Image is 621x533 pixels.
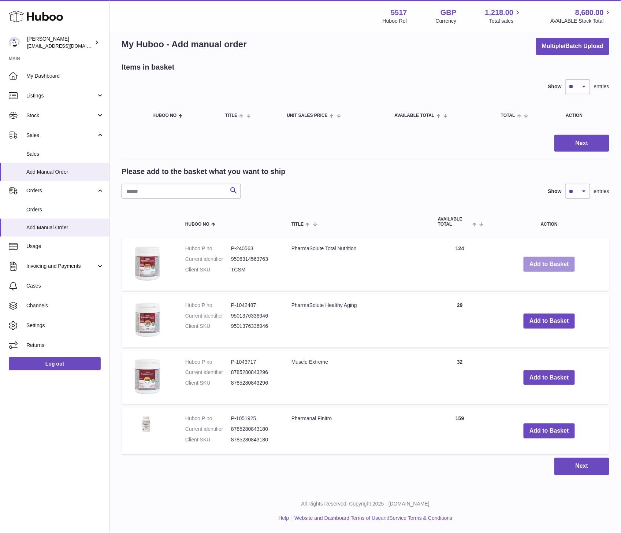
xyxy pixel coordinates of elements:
[122,62,175,72] h2: Items in basket
[27,36,93,49] div: [PERSON_NAME]
[231,415,277,422] dd: P-1051925
[231,380,277,386] dd: 8785280843296
[431,408,489,454] td: 159
[185,369,231,376] dt: Current identifier
[231,426,277,433] dd: 8785280843180
[575,8,604,18] span: 8,680.00
[185,380,231,386] dt: Client SKU
[391,8,407,18] strong: 5517
[489,210,609,234] th: Action
[26,112,96,119] span: Stock
[554,458,609,475] button: Next
[26,187,96,194] span: Orders
[294,515,381,521] a: Website and Dashboard Terms of Use
[26,169,104,175] span: Add Manual Order
[438,217,471,226] span: AVAILABLE Total
[26,243,104,250] span: Usage
[185,415,231,422] dt: Huboo P no
[554,135,609,152] button: Next
[431,238,489,291] td: 124
[9,357,101,370] a: Log out
[292,515,452,522] li: and
[26,322,104,329] span: Settings
[26,132,96,139] span: Sales
[524,257,575,272] button: Add to Basket
[395,113,435,118] span: AVAILABLE Total
[383,18,407,25] div: Huboo Ref
[231,302,277,309] dd: P-1042487
[26,224,104,231] span: Add Manual Order
[122,38,247,50] h1: My Huboo - Add manual order
[26,342,104,349] span: Returns
[566,113,602,118] div: Action
[26,73,104,79] span: My Dashboard
[185,436,231,443] dt: Client SKU
[26,206,104,213] span: Orders
[489,18,522,25] span: Total sales
[26,282,104,289] span: Cases
[152,113,176,118] span: Huboo no
[485,8,514,18] span: 1,218.00
[284,408,431,454] td: Pharmanal Finitro
[524,314,575,329] button: Add to Basket
[26,92,96,99] span: Listings
[129,245,166,282] img: PharmaSolute Total Nutrition
[548,188,562,195] label: Show
[594,83,609,90] span: entries
[284,351,431,404] td: Muscle Extreme
[231,359,277,366] dd: P-1043717
[185,245,231,252] dt: Huboo P no
[9,37,20,48] img: alessiavanzwolle@hotmail.com
[185,266,231,273] dt: Client SKU
[231,369,277,376] dd: 8785280843296
[594,188,609,195] span: entries
[231,323,277,330] dd: 9501376336946
[501,113,515,118] span: Total
[185,323,231,330] dt: Client SKU
[129,359,166,395] img: Muscle Extreme
[284,295,431,348] td: PharmaSolute Healthy Aging
[231,245,277,252] dd: P-240563
[440,8,456,18] strong: GBP
[291,222,304,227] span: Title
[431,351,489,404] td: 32
[279,515,289,521] a: Help
[185,256,231,263] dt: Current identifier
[231,436,277,443] dd: 8785280843180
[185,359,231,366] dt: Huboo P no
[287,113,327,118] span: Unit Sales Price
[185,426,231,433] dt: Current identifier
[116,501,615,508] p: All Rights Reserved. Copyright 2025 - [DOMAIN_NAME]
[536,38,609,55] button: Multiple/Batch Upload
[27,43,108,49] span: [EMAIL_ADDRESS][DOMAIN_NAME]
[185,312,231,319] dt: Current identifier
[431,295,489,348] td: 29
[548,83,562,90] label: Show
[26,302,104,309] span: Channels
[26,263,96,270] span: Invoicing and Payments
[129,302,166,338] img: PharmaSolute Healthy Aging
[185,222,209,227] span: Huboo no
[185,302,231,309] dt: Huboo P no
[550,18,612,25] span: AVAILABLE Stock Total
[485,8,522,25] a: 1,218.00 Total sales
[122,167,286,177] h2: Please add to the basket what you want to ship
[231,312,277,319] dd: 9501376336946
[550,8,612,25] a: 8,680.00 AVAILABLE Stock Total
[225,113,237,118] span: Title
[390,515,453,521] a: Service Terms & Conditions
[26,151,104,158] span: Sales
[524,423,575,438] button: Add to Basket
[284,238,431,291] td: PharmaSolute Total Nutrition
[129,415,166,434] img: Pharmanal Finitro
[231,256,277,263] dd: 9506314563763
[524,370,575,385] button: Add to Basket
[231,266,277,273] dd: TCSM
[436,18,457,25] div: Currency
